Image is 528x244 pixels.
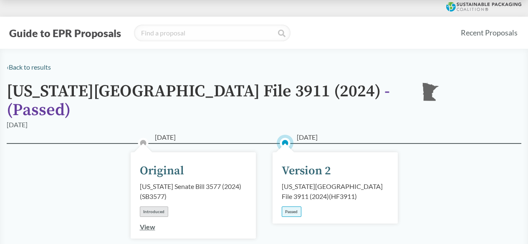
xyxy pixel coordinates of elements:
[282,181,389,201] div: [US_STATE][GEOGRAPHIC_DATA] File 3911 (2024) ( HF3911 )
[140,223,155,231] a: View
[7,63,51,71] a: ‹Back to results
[7,26,124,40] button: Guide to EPR Proposals
[7,82,407,120] h1: [US_STATE][GEOGRAPHIC_DATA] File 3911 (2024)
[134,25,291,41] input: Find a proposal
[140,181,247,201] div: [US_STATE] Senate Bill 3577 (2024) ( SB3577 )
[155,132,176,142] span: [DATE]
[282,162,331,180] div: Version 2
[7,120,28,130] div: [DATE]
[140,162,184,180] div: Original
[7,81,390,121] span: - ( Passed )
[140,206,168,217] div: Introduced
[297,132,318,142] span: [DATE]
[457,23,521,42] a: Recent Proposals
[282,206,301,217] div: Passed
